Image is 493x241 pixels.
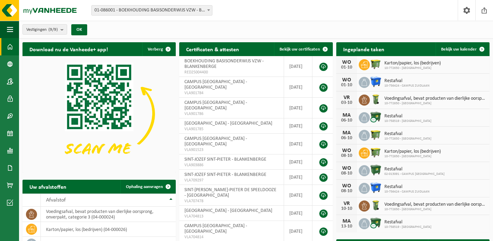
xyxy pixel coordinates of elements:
[336,42,391,56] h2: Ingeplande taken
[340,60,354,65] div: WO
[184,198,279,204] span: VLA707478
[48,27,58,32] count: (9/9)
[340,65,354,70] div: 01-10
[384,131,431,137] span: Restafval
[41,207,176,222] td: voedingsafval, bevat producten van dierlijke oorsprong, onverpakt, categorie 3 (04-000024)
[340,171,354,176] div: 08-10
[340,148,354,153] div: WO
[384,172,445,176] span: 02-013091 - CAMPUS [GEOGRAPHIC_DATA]
[384,78,429,84] span: Restafval
[184,79,247,90] span: CAMPUS [GEOGRAPHIC_DATA] - [GEOGRAPHIC_DATA]
[384,137,431,141] span: 10-772650 - [GEOGRAPHIC_DATA]
[340,95,354,100] div: VR
[284,154,312,170] td: [DATE]
[142,42,175,56] button: Verberg
[370,129,382,141] img: WB-1100-HPE-GN-50
[184,223,247,234] span: CAMPUS [GEOGRAPHIC_DATA] - [GEOGRAPHIC_DATA]
[384,225,431,229] span: 10-758519 - [GEOGRAPHIC_DATA]
[340,166,354,171] div: WO
[384,190,429,194] span: 10-756424 - CAMPUS ZUIDLAAN
[340,130,354,136] div: MA
[184,111,279,117] span: VLA901786
[370,111,382,123] img: WB-1100-CU
[340,118,354,123] div: 06-10
[184,178,279,183] span: VLA709297
[184,157,266,162] span: SINT-JOZEF SINT-PIETER - BLANKENBERGE
[284,77,312,98] td: [DATE]
[284,170,312,185] td: [DATE]
[184,147,279,153] span: VLA901523
[384,84,429,88] span: 10-756424 - CAMPUS ZUIDLAAN
[340,77,354,83] div: WO
[384,220,431,225] span: Restafval
[340,206,354,211] div: 10-10
[284,134,312,154] td: [DATE]
[340,189,354,194] div: 08-10
[41,222,176,237] td: karton/papier, los (bedrijven) (04-000026)
[340,201,354,206] div: VR
[22,180,73,193] h2: Uw afvalstoffen
[184,126,279,132] span: VLA901785
[22,24,67,35] button: Vestigingen(9/9)
[46,197,66,203] span: Afvalstof
[71,24,87,35] button: OK
[284,185,312,206] td: [DATE]
[280,47,320,52] span: Bekijk uw certificaten
[384,61,441,66] span: Karton/papier, los (bedrijven)
[184,121,272,126] span: [GEOGRAPHIC_DATA] - [GEOGRAPHIC_DATA]
[340,218,354,224] div: MA
[384,167,445,172] span: Restafval
[370,217,382,229] img: WB-1100-CU
[340,136,354,141] div: 06-10
[184,172,266,177] span: SINT-JOZEF SINT-PIETER - BLANKENBERGE
[22,42,115,56] h2: Download nu de Vanheede+ app!
[384,184,429,190] span: Restafval
[370,58,382,70] img: WB-1100-HPE-GN-50
[384,96,486,101] span: Voedingsafval, bevat producten van dierlijke oorsprong, onverpakt, categorie 3
[184,234,279,240] span: VLA704814
[284,56,312,77] td: [DATE]
[184,187,276,198] span: SINT-[PERSON_NAME]-PIETER DE SPEELDOOZE - [GEOGRAPHIC_DATA]
[120,180,175,194] a: Ophaling aanvragen
[184,70,279,75] span: RED25004400
[340,153,354,158] div: 08-10
[340,113,354,118] div: MA
[370,164,382,176] img: WB-1100-HPE-GN-01
[384,114,431,119] span: Restafval
[26,25,58,35] span: Vestigingen
[384,202,486,207] span: Voedingsafval, bevat producten van dierlijke oorsprong, onverpakt, categorie 3
[126,185,163,189] span: Ophaling aanvragen
[284,98,312,118] td: [DATE]
[384,207,486,212] span: 10-772650 - [GEOGRAPHIC_DATA]
[340,224,354,229] div: 13-10
[148,47,163,52] span: Verberg
[384,66,441,70] span: 10-772650 - [GEOGRAPHIC_DATA]
[441,47,477,52] span: Bekijk uw kalender
[284,118,312,134] td: [DATE]
[384,154,441,159] span: 10-772650 - [GEOGRAPHIC_DATA]
[384,101,486,106] span: 10-772650 - [GEOGRAPHIC_DATA]
[384,119,431,123] span: 10-758519 - [GEOGRAPHIC_DATA]
[340,100,354,105] div: 03-10
[184,136,247,147] span: CAMPUS [GEOGRAPHIC_DATA] - [GEOGRAPHIC_DATA]
[92,6,212,15] span: 01-086001 - BOEKHOUDING BASISONDERWIJS VZW - BLANKENBERGE
[384,149,441,154] span: Karton/papier, los (bedrijven)
[274,42,332,56] a: Bekijk uw certificaten
[184,214,279,219] span: VLA704813
[370,93,382,105] img: WB-0140-HPE-GN-50
[184,162,279,168] span: VLA903886
[184,90,279,96] span: VLA901784
[22,56,176,171] img: Download de VHEPlus App
[340,183,354,189] div: WO
[370,146,382,158] img: WB-1100-HPE-GN-50
[436,42,489,56] a: Bekijk uw kalender
[370,199,382,211] img: WB-0140-HPE-GN-50
[340,83,354,88] div: 01-10
[284,206,312,221] td: [DATE]
[370,182,382,194] img: WB-1100-HPE-BE-01
[184,59,264,69] span: BOEKHOUDING BASISONDERWIJS VZW - BLANKENBERGE
[184,208,272,213] span: [GEOGRAPHIC_DATA] - [GEOGRAPHIC_DATA]
[179,42,246,56] h2: Certificaten & attesten
[184,100,247,111] span: CAMPUS [GEOGRAPHIC_DATA] - [GEOGRAPHIC_DATA]
[91,5,212,16] span: 01-086001 - BOEKHOUDING BASISONDERWIJS VZW - BLANKENBERGE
